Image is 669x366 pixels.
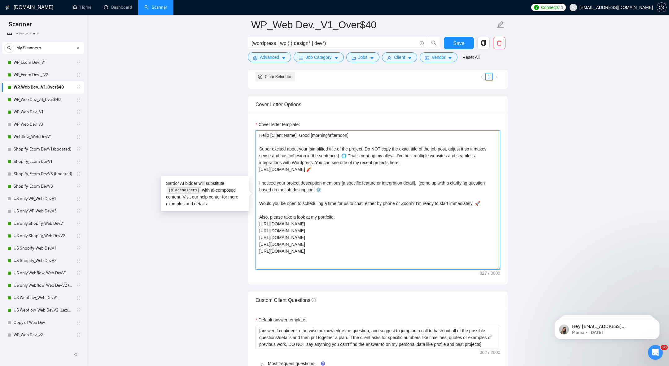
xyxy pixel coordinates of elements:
[493,73,500,81] button: right
[76,333,81,338] span: holder
[14,180,72,193] a: Shopify_Ecom Dev.V3
[76,246,81,251] span: holder
[545,306,669,349] iframe: Intercom notifications message
[256,316,306,323] label: Default answer template:
[428,40,440,46] span: search
[14,143,72,155] a: Shopify_Ecom Dev.V1 (boosted)
[14,230,72,242] a: US only Shopify_Web Dev.V2
[144,5,167,10] a: searchScanner
[478,73,485,81] li: Previous Page
[657,5,666,10] span: setting
[657,2,667,12] button: setting
[394,54,405,61] span: Client
[312,298,316,302] span: info-circle
[534,5,539,10] img: upwork-logo.png
[76,134,81,139] span: holder
[493,73,500,81] li: Next Page
[495,75,498,79] span: right
[657,5,667,10] a: setting
[478,40,489,46] span: copy
[76,159,81,164] span: holder
[14,242,72,255] a: US Shopify_Web Dev.V1
[477,37,490,49] button: copy
[76,147,81,152] span: holder
[76,172,81,176] span: holder
[2,27,84,39] li: New Scanner
[104,5,132,10] a: dashboardDashboard
[14,106,72,118] a: WP_Web Dev._V1
[14,131,72,143] a: Webflow_Web Dev.V1
[7,27,79,39] a: New Scanner
[14,255,72,267] a: US Shopify_Web Dev.V2
[14,316,72,329] a: Copy of Web Dev.
[76,72,81,77] span: holder
[14,217,72,230] a: US only Shopify_Web Dev.V1
[76,320,81,325] span: holder
[408,56,412,60] span: caret-down
[306,54,331,61] span: Job Category
[382,52,417,62] button: userClientcaret-down
[462,54,479,61] a: Reset All
[76,258,81,263] span: holder
[14,94,72,106] a: WP_Web Dev._v3_Over$40
[76,184,81,189] span: holder
[648,345,663,360] iframe: Intercom live chat
[480,75,483,79] span: left
[76,283,81,288] span: holder
[493,40,505,46] span: delete
[76,196,81,201] span: holder
[73,5,91,10] a: homeHome
[448,56,452,60] span: caret-down
[14,341,72,354] a: Webflow_Web Dev._v2
[453,39,464,47] span: Save
[76,233,81,238] span: holder
[76,295,81,300] span: holder
[420,41,424,45] span: info-circle
[486,73,492,80] a: 1
[420,52,457,62] button: idcardVendorcaret-down
[571,5,575,10] span: user
[199,194,221,199] a: help center
[248,52,291,62] button: settingAdvancedcaret-down
[265,73,293,80] div: Clear Selection
[444,37,474,49] button: Save
[485,73,493,81] li: 1
[74,351,80,358] span: double-left
[76,60,81,65] span: holder
[76,122,81,127] span: holder
[282,56,286,60] span: caret-down
[358,54,368,61] span: Jobs
[268,361,315,366] a: Most frequent questions:
[493,37,505,49] button: delete
[14,279,72,292] a: US only Webflow_Web Dev.V2 (Laziza AI)
[4,20,37,33] span: Scanner
[256,298,316,303] span: Custom Client Questions
[352,56,356,60] span: folder
[432,54,445,61] span: Vendor
[14,329,72,341] a: WP_Web Dev._v2
[16,42,41,54] span: My Scanners
[334,56,339,60] span: caret-down
[14,292,72,304] a: US Webflow_Web Dev.V1
[76,85,81,90] span: holder
[425,56,429,60] span: idcard
[14,168,72,180] a: Shopify_Ecom Dev.V3 (boosted)
[256,121,300,128] label: Cover letter template:
[478,73,485,81] button: left
[14,267,72,279] a: US only Webflow_Web Dev.V1
[256,96,500,113] div: Cover Letter Options
[256,130,500,270] textarea: Cover letter template:
[294,52,343,62] button: barsJob Categorycaret-down
[661,345,668,350] span: 10
[299,56,303,60] span: bars
[161,176,249,211] div: Sardor AI bidder will substitute with ai-composed content. Visit our for more examples and details.
[14,205,72,217] a: US only WP_Web Dev.V3
[4,43,14,53] button: search
[76,221,81,226] span: holder
[76,97,81,102] span: holder
[370,56,374,60] span: caret-down
[5,46,14,50] span: search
